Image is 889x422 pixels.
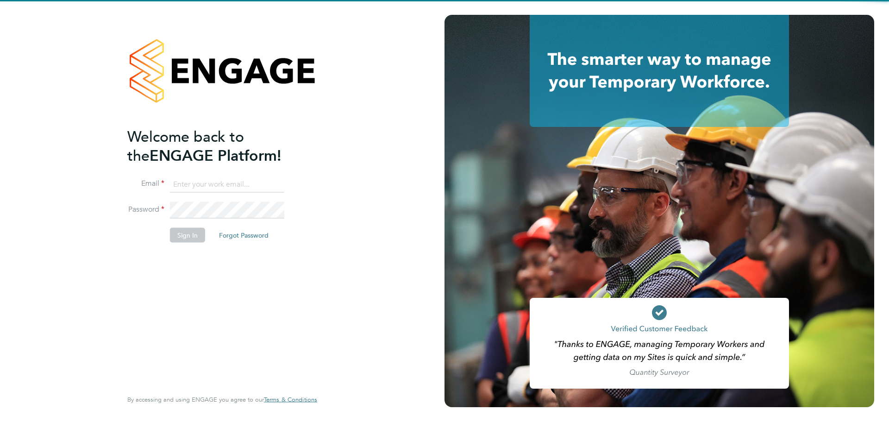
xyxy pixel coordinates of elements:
span: Terms & Conditions [264,396,317,403]
button: Forgot Password [212,228,276,243]
label: Password [127,205,164,214]
input: Enter your work email... [170,176,284,193]
a: Terms & Conditions [264,396,317,403]
label: Email [127,179,164,189]
span: Welcome back to the [127,127,244,164]
span: By accessing and using ENGAGE you agree to our [127,396,317,403]
button: Sign In [170,228,205,243]
h2: ENGAGE Platform! [127,127,308,165]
